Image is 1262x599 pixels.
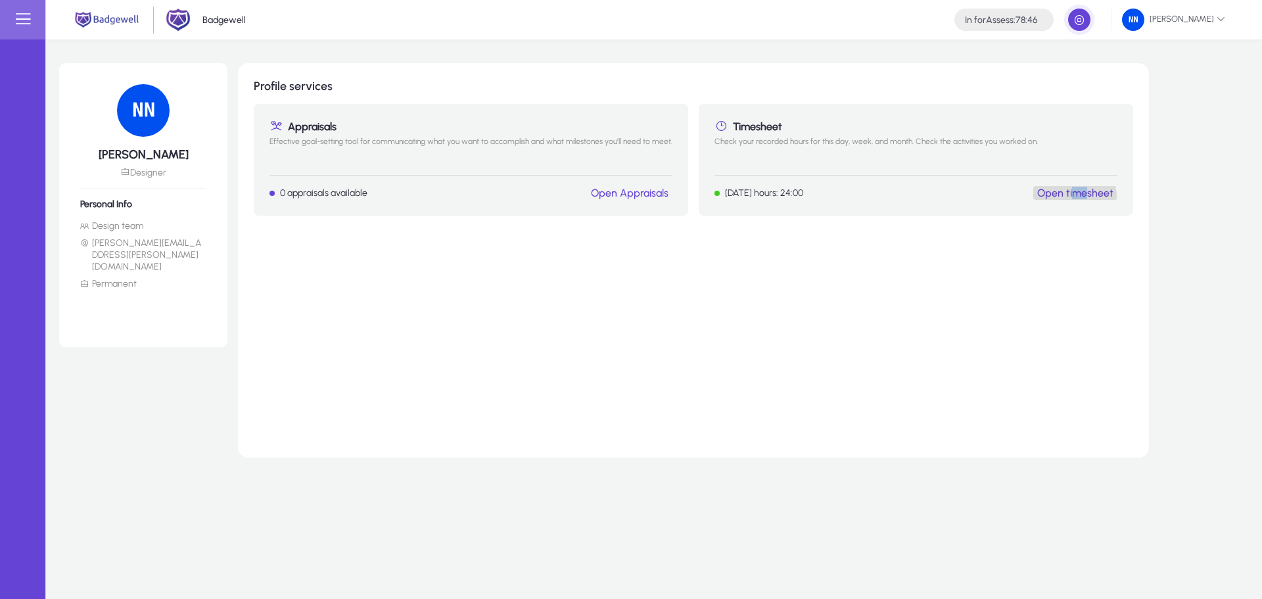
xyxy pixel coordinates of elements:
li: Design team [80,220,206,232]
a: Open timesheet [1037,187,1113,199]
img: 10.png [117,84,170,137]
h1: Timesheet [714,120,1117,133]
span: In for [965,14,986,26]
h1: Appraisals [269,120,672,133]
p: Designer [80,167,206,178]
p: 0 appraisals available [280,187,367,199]
button: Open Appraisals [587,186,672,200]
li: [PERSON_NAME][EMAIL_ADDRESS][PERSON_NAME][DOMAIN_NAME] [80,237,206,273]
h4: Assess [965,14,1038,26]
a: Open Appraisals [591,187,668,199]
button: [PERSON_NAME] [1111,8,1236,32]
h5: [PERSON_NAME] [80,147,206,162]
span: : [1014,14,1016,26]
h1: Profile services [254,79,1133,93]
p: Effective goal-setting tool for communicating what you want to accomplish and what milestones you... [269,137,672,164]
span: [PERSON_NAME] [1122,9,1225,31]
img: 2.png [166,7,191,32]
button: Open timesheet [1033,186,1117,200]
span: 78:46 [1016,14,1038,26]
p: Badgewell [202,14,246,26]
img: 10.png [1122,9,1144,31]
p: Check your recorded hours for this day, week, and month. Check the activities you worked on. [714,137,1117,164]
li: Permanent [80,278,206,290]
p: [DATE] hours: 24:00 [725,187,803,199]
h6: Personal Info [80,199,206,210]
img: main.png [72,11,141,29]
